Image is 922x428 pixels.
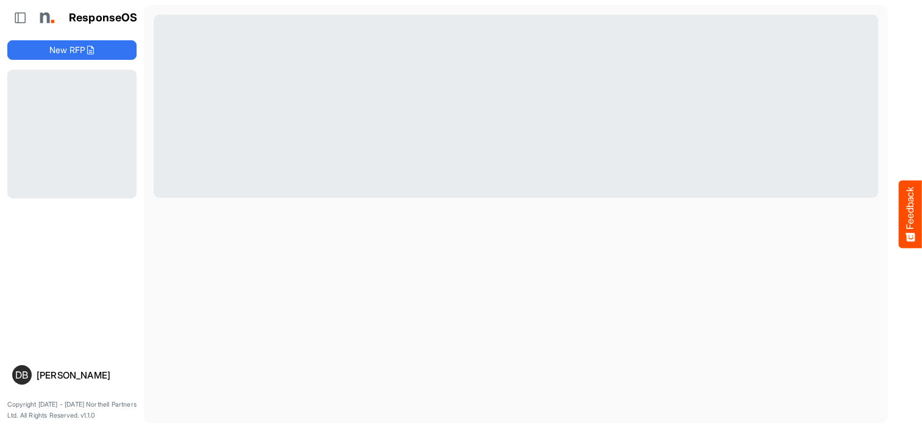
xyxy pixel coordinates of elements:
[69,12,138,24] h1: ResponseOS
[15,370,28,380] span: DB
[899,180,922,248] button: Feedback
[7,40,137,60] button: New RFP
[7,399,137,421] p: Copyright [DATE] - [DATE] Northell Partners Ltd. All Rights Reserved. v1.1.0
[154,15,878,198] div: Loading RFP
[37,371,132,380] div: [PERSON_NAME]
[7,70,137,198] div: Loading...
[34,5,58,30] img: Northell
